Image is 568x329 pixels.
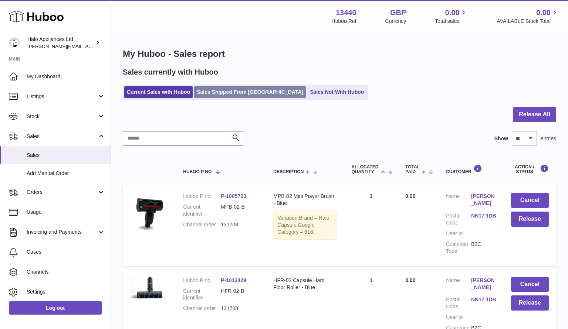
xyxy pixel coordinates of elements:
span: Description [273,169,304,174]
img: mini-power-brush-V3.png [130,193,167,230]
span: Invoicing and Payments [27,229,97,236]
a: [PERSON_NAME] [471,193,496,207]
dt: Customer Type [446,241,471,255]
span: Cases [27,249,105,256]
span: [PERSON_NAME][EMAIL_ADDRESS][DOMAIN_NAME] [27,43,148,49]
span: Huboo P no [183,169,212,174]
strong: 13440 [336,8,356,18]
span: My Dashboard [27,73,105,80]
dt: Postal Code [446,212,471,226]
a: Sales Not With Huboo [307,86,366,98]
span: Orders [27,189,97,196]
span: entries [541,135,556,142]
h1: My Huboo - Sales report [123,48,556,60]
span: Add Manual Order [27,170,105,177]
span: Settings [27,288,105,295]
button: Release [511,212,549,227]
button: Cancel [511,193,549,208]
dt: Current identifier [183,203,221,217]
a: 0.00 AVAILABLE Stock Total [497,8,559,25]
span: Total sales [435,18,468,25]
div: Action / Status [511,164,549,174]
div: Currency [385,18,406,25]
a: NN17 1DB [471,296,496,303]
div: Halo Appliances Ltd [27,36,94,50]
td: 1 [344,185,398,265]
dt: User Id [446,314,471,321]
a: Sales Shipped From [GEOGRAPHIC_DATA] [194,86,306,98]
span: Sales [27,133,97,140]
span: 0.00 [405,193,415,199]
dd: 131708 [221,221,258,228]
div: Variation: [273,210,337,240]
dt: Postal Code [446,296,471,310]
div: HFR-02 Capsule Hard Floor Roller - Blue [273,277,337,291]
span: Usage [27,209,105,216]
dd: MPB-02-B [221,203,258,217]
span: ALLOCATED Quantity [351,165,379,174]
strong: GBP [390,8,406,18]
a: P-1005723 [221,193,246,199]
dt: Name [446,277,471,293]
h2: Sales currently with Huboo [123,67,218,77]
a: Log out [9,301,102,315]
span: Total paid [405,165,420,174]
a: Current Sales with Huboo [124,86,193,98]
dd: 131708 [221,305,258,312]
label: Show [494,135,508,142]
dt: Current identifier [183,288,221,302]
a: NN17 1DB [471,212,496,219]
a: 0.00 Total sales [435,8,468,25]
dt: Channel order [183,221,221,228]
dt: Huboo P no [183,193,221,200]
div: Huboo Ref [332,18,356,25]
span: Listings [27,93,97,100]
span: Brand = Halo Capsule; [277,215,329,228]
div: Customer [446,164,496,174]
span: Google Category = 618; [277,222,314,235]
a: [PERSON_NAME] [471,277,496,291]
dt: Name [446,193,471,209]
span: Channels [27,268,105,275]
img: 1727897548.jpg [130,277,167,301]
dt: Channel order [183,305,221,312]
span: Stock [27,113,97,120]
dt: User Id [446,230,471,237]
button: Cancel [511,277,549,292]
span: 0.00 [445,8,460,18]
dd: B2C [471,241,496,255]
dd: HFR-02-B [221,288,258,302]
span: Sales [27,152,105,159]
img: paul@haloappliances.com [9,37,20,48]
div: MPB-02 Mini Power Brush - Blue [273,193,337,207]
button: Release All [513,107,556,122]
dt: Huboo P no [183,277,221,284]
span: 0.00 [536,8,551,18]
a: P-1013429 [221,277,246,283]
button: Release [511,295,549,311]
span: AVAILABLE Stock Total [497,18,559,25]
span: 0.00 [405,277,415,283]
